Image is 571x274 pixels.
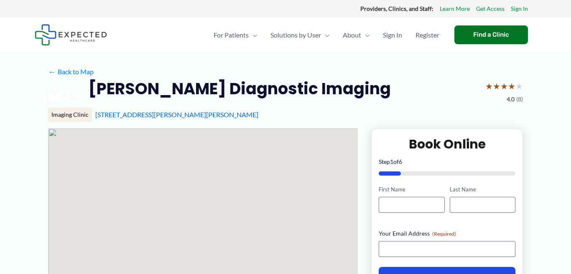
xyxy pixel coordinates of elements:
a: Learn More [440,3,470,14]
span: Menu Toggle [321,20,329,50]
label: First Name [379,186,444,194]
h2: Book Online [379,136,515,152]
a: [STREET_ADDRESS][PERSON_NAME][PERSON_NAME] [95,111,258,118]
span: Register [416,20,439,50]
a: Solutions by UserMenu Toggle [264,20,336,50]
a: Sign In [511,3,528,14]
span: ← [48,68,56,75]
span: ★ [485,78,493,94]
img: Expected Healthcare Logo - side, dark font, small [35,24,107,45]
p: Step of [379,159,515,165]
a: ←Back to Map [48,65,94,78]
a: Sign In [376,20,409,50]
a: AboutMenu Toggle [336,20,376,50]
a: For PatientsMenu Toggle [207,20,264,50]
span: Menu Toggle [361,20,370,50]
nav: Primary Site Navigation [207,20,446,50]
span: 1 [390,158,393,165]
div: Imaging Clinic [48,108,92,122]
span: About [343,20,361,50]
span: ★ [500,78,508,94]
span: ★ [515,78,523,94]
span: (8) [516,94,523,105]
span: ★ [493,78,500,94]
span: ★ [508,78,515,94]
a: Find a Clinic [454,25,528,44]
a: Register [409,20,446,50]
a: Get Access [476,3,505,14]
label: Your Email Address [379,229,515,238]
span: Solutions by User [270,20,321,50]
span: Sign In [383,20,402,50]
h2: [PERSON_NAME] Diagnostic Imaging [88,78,391,99]
span: Menu Toggle [249,20,257,50]
label: Last Name [450,186,515,194]
span: 6 [399,158,402,165]
span: 4.0 [507,94,515,105]
span: (Required) [432,231,456,237]
span: For Patients [214,20,249,50]
strong: Providers, Clinics, and Staff: [360,5,433,12]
